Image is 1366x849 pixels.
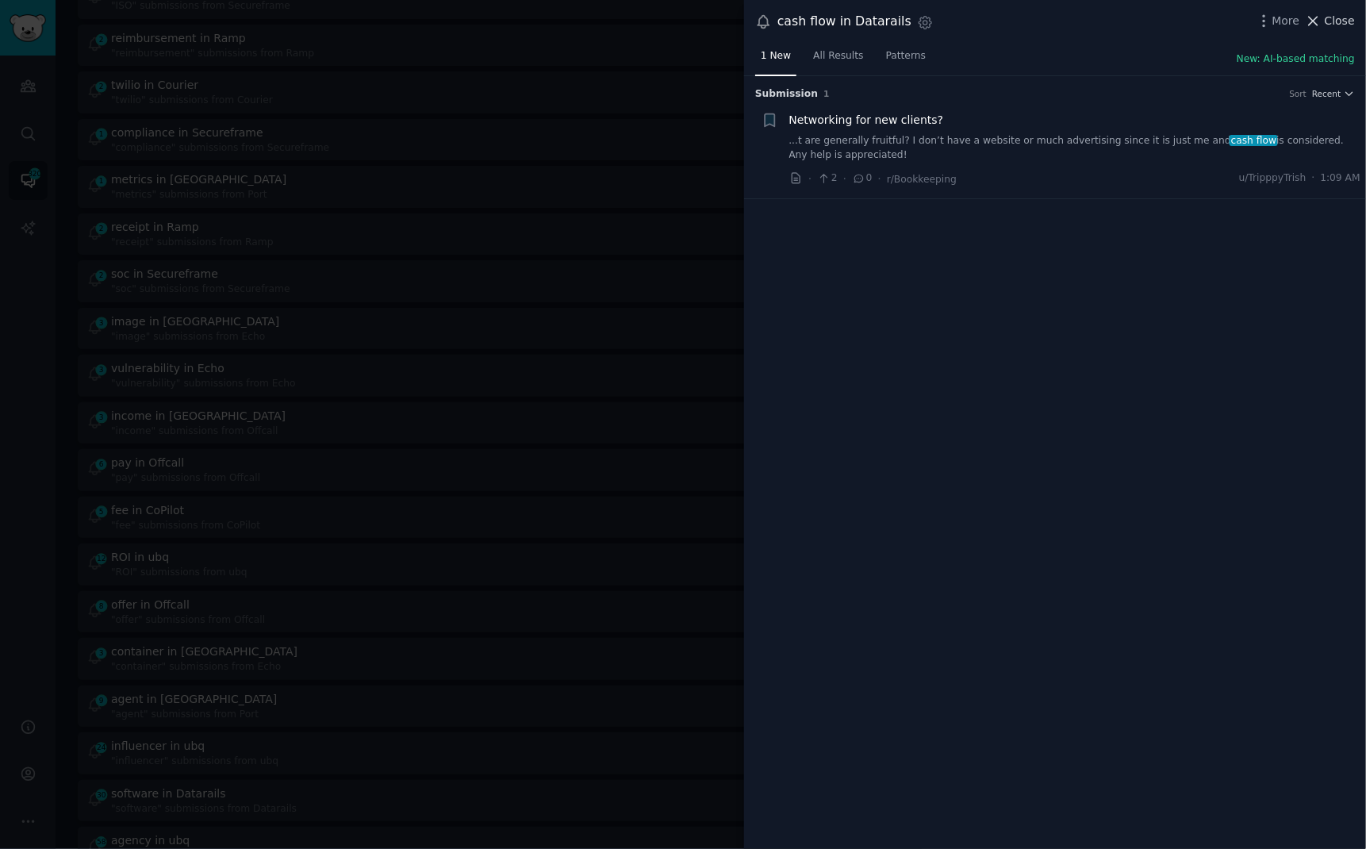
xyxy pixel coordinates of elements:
button: New: AI-based matching [1237,52,1355,67]
span: Recent [1312,88,1341,99]
span: All Results [813,49,863,63]
span: · [878,171,881,187]
button: Close [1305,13,1355,29]
span: · [808,171,812,187]
span: · [1312,171,1315,186]
span: r/Bookkeeping [887,174,957,185]
a: Networking for new clients? [789,112,944,129]
span: 1 New [761,49,791,63]
button: More [1256,13,1300,29]
span: · [843,171,846,187]
span: Patterns [886,49,926,63]
div: Sort [1290,88,1307,99]
div: cash flow in Datarails [777,12,911,32]
span: u/TripppyTrish [1239,171,1307,186]
span: More [1272,13,1300,29]
a: ...t are generally fruitful? I don’t have a website or much advertising since it is just me andca... [789,134,1361,162]
a: Patterns [881,44,931,76]
span: 1:09 AM [1321,171,1360,186]
span: Close [1325,13,1355,29]
span: 0 [852,171,872,186]
span: 1 [823,89,829,98]
button: Recent [1312,88,1355,99]
a: 1 New [755,44,796,76]
span: Submission [755,87,818,102]
a: All Results [808,44,869,76]
span: cash flow [1230,135,1278,146]
span: 2 [817,171,837,186]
